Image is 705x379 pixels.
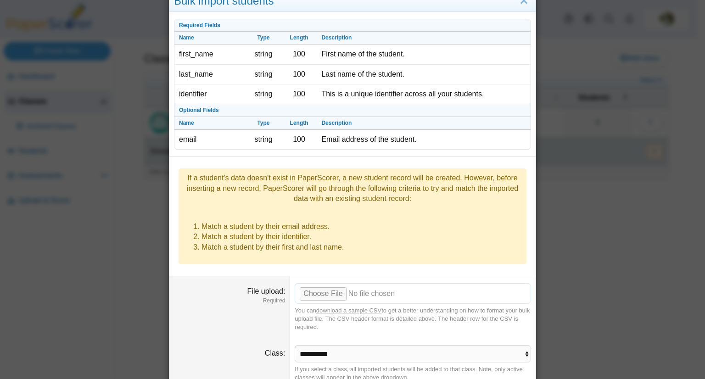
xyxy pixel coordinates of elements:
td: This is a unique identifier across all your students. [317,84,531,104]
td: string [246,84,281,104]
th: Description [317,117,531,130]
th: Length [281,117,317,130]
td: string [246,45,281,64]
td: string [246,130,281,149]
td: email [174,130,246,149]
td: 100 [281,84,317,104]
th: Name [174,32,246,45]
dfn: Required [174,297,285,305]
li: Match a student by their email address. [201,222,522,232]
td: Email address of the student. [317,130,531,149]
td: Last name of the student. [317,65,531,84]
a: download a sample CSV [316,307,381,314]
label: Class [265,349,285,357]
th: Name [174,117,246,130]
th: Optional Fields [174,104,531,117]
td: string [246,65,281,84]
td: 100 [281,45,317,64]
td: 100 [281,65,317,84]
label: File upload [247,287,285,295]
th: Type [246,32,281,45]
li: Match a student by their first and last name. [201,242,522,252]
td: first_name [174,45,246,64]
th: Length [281,32,317,45]
th: Type [246,117,281,130]
td: First name of the student. [317,45,531,64]
th: Required Fields [174,19,531,32]
li: Match a student by their identifier. [201,232,522,242]
div: You can to get a better understanding on how to format your bulk upload file. The CSV header form... [295,307,531,332]
th: Description [317,32,531,45]
td: last_name [174,65,246,84]
div: If a student's data doesn't exist in PaperScorer, a new student record will be created. However, ... [183,173,522,204]
td: 100 [281,130,317,149]
td: identifier [174,84,246,104]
